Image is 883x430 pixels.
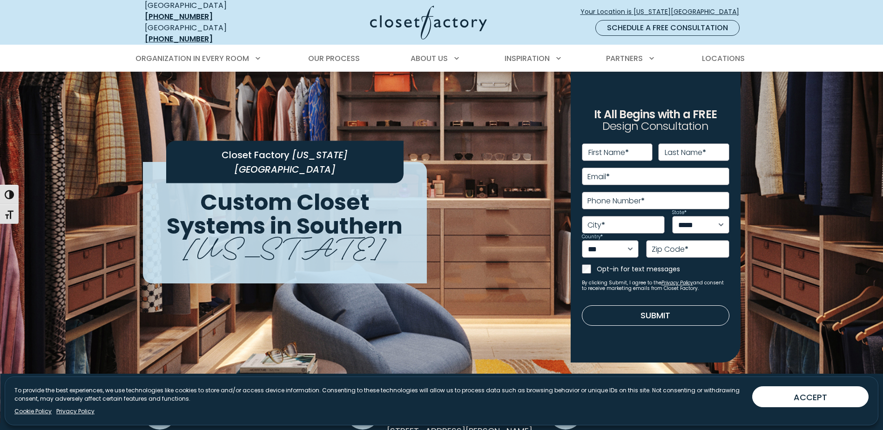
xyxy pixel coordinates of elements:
[411,53,448,64] span: About Us
[129,46,755,72] nav: Primary Menu
[580,4,747,20] a: Your Location is [US_STATE][GEOGRAPHIC_DATA]
[505,53,550,64] span: Inspiration
[602,119,708,134] span: Design Consultation
[594,107,717,122] span: It All Begins with a FREE
[370,6,487,40] img: Closet Factory Logo
[587,197,645,205] label: Phone Number
[14,386,745,403] p: To provide the best experiences, we use technologies like cookies to store and/or access device i...
[672,210,687,215] label: State
[665,149,706,156] label: Last Name
[752,386,869,407] button: ACCEPT
[587,222,605,229] label: City
[145,22,280,45] div: [GEOGRAPHIC_DATA]
[222,148,290,161] span: Closet Factory
[234,148,348,176] span: [US_STATE][GEOGRAPHIC_DATA]
[597,264,729,274] label: Opt-in for text messages
[588,149,629,156] label: First Name
[595,20,740,36] a: Schedule a Free Consultation
[14,407,52,416] a: Cookie Policy
[587,173,610,181] label: Email
[582,305,729,326] button: Submit
[702,53,745,64] span: Locations
[183,224,386,266] span: [US_STATE]
[56,407,94,416] a: Privacy Policy
[308,53,360,64] span: Our Process
[606,53,643,64] span: Partners
[652,246,688,253] label: Zip Code
[145,11,213,22] a: [PHONE_NUMBER]
[135,53,249,64] span: Organization in Every Room
[582,235,603,239] label: Country
[167,187,403,242] span: Custom Closet Systems in Southern
[145,34,213,44] a: [PHONE_NUMBER]
[582,280,729,291] small: By clicking Submit, I agree to the and consent to receive marketing emails from Closet Factory.
[580,7,747,17] span: Your Location is [US_STATE][GEOGRAPHIC_DATA]
[661,279,693,286] a: Privacy Policy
